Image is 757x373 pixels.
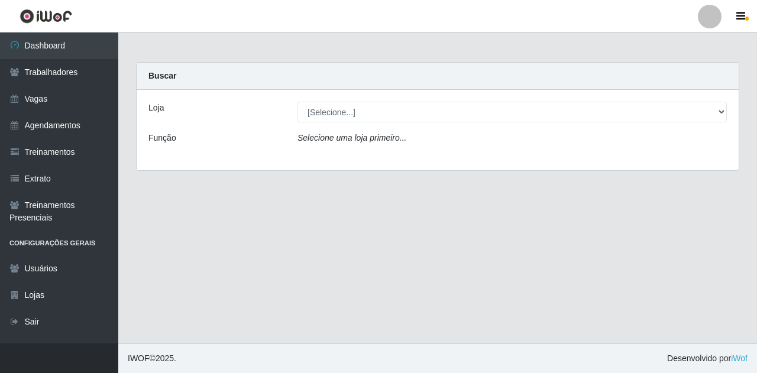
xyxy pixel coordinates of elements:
[731,353,748,363] a: iWof
[128,353,150,363] span: IWOF
[148,71,176,80] strong: Buscar
[20,9,72,24] img: CoreUI Logo
[667,352,748,365] span: Desenvolvido por
[148,102,164,114] label: Loja
[297,133,406,142] i: Selecione uma loja primeiro...
[148,132,176,144] label: Função
[128,352,176,365] span: © 2025 .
